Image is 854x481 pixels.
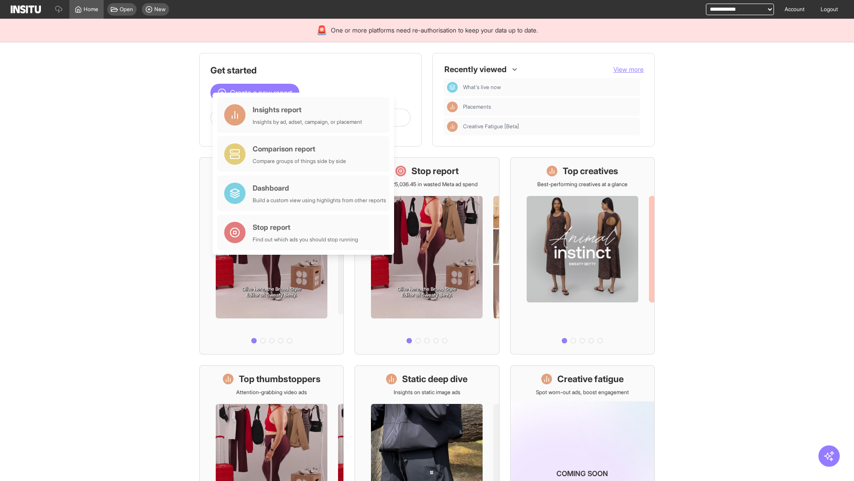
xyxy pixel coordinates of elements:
[331,26,538,35] span: One or more platforms need re-authorisation to keep your data up to date.
[84,6,98,13] span: Home
[463,84,501,91] span: What's live now
[376,181,478,188] p: Save £25,036.45 in wasted Meta ad spend
[463,103,491,110] span: Placements
[463,103,636,110] span: Placements
[253,222,358,232] div: Stop report
[613,65,644,73] span: View more
[210,84,299,102] button: Create a new report
[354,157,499,355] a: Stop reportSave £25,036.45 in wasted Meta ad spend
[230,87,292,98] span: Create a new report
[463,84,636,91] span: What's live now
[199,157,344,355] a: What's live nowSee all active ads instantly
[447,121,458,132] div: Insights
[316,24,327,37] div: 🚨
[253,236,358,243] div: Find out which ads you should stop running
[402,373,467,385] h1: Static deep dive
[154,6,165,13] span: New
[537,181,628,188] p: Best-performing creatives at a glance
[463,123,519,130] span: Creative Fatigue [Beta]
[447,102,458,112] div: Insights
[253,143,346,154] div: Comparison report
[447,82,458,93] div: Dashboard
[463,123,636,130] span: Creative Fatigue [Beta]
[253,197,386,204] div: Build a custom view using highlights from other reports
[613,65,644,74] button: View more
[394,389,460,396] p: Insights on static image ads
[210,64,411,77] h1: Get started
[239,373,321,385] h1: Top thumbstoppers
[236,389,307,396] p: Attention-grabbing video ads
[253,183,386,193] div: Dashboard
[253,104,362,115] div: Insights report
[120,6,133,13] span: Open
[563,165,618,177] h1: Top creatives
[510,157,655,355] a: Top creativesBest-performing creatives at a glance
[253,158,346,165] div: Compare groups of things side by side
[411,165,459,177] h1: Stop report
[253,118,362,126] div: Insights by ad, adset, campaign, or placement
[11,5,41,13] img: Logo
